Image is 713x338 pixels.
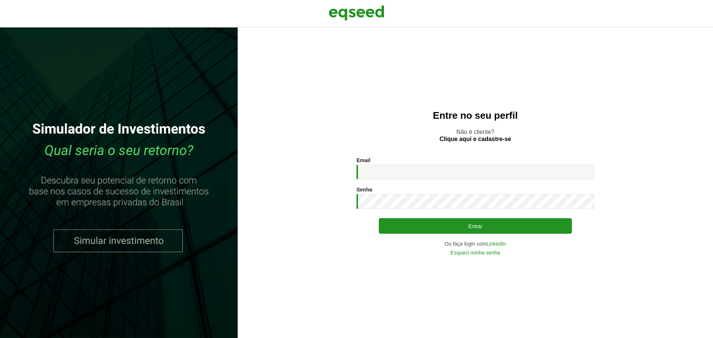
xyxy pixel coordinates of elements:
[356,187,372,192] label: Senha
[440,136,511,142] a: Clique aqui e cadastre-se
[450,250,500,255] a: Esqueci minha senha
[379,218,572,234] button: Entrar
[253,128,698,142] p: Não é cliente?
[329,4,384,22] img: EqSeed Logo
[253,110,698,121] h2: Entre no seu perfil
[486,241,506,246] a: LinkedIn
[356,158,370,163] label: Email
[356,241,594,246] div: Ou faça login com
